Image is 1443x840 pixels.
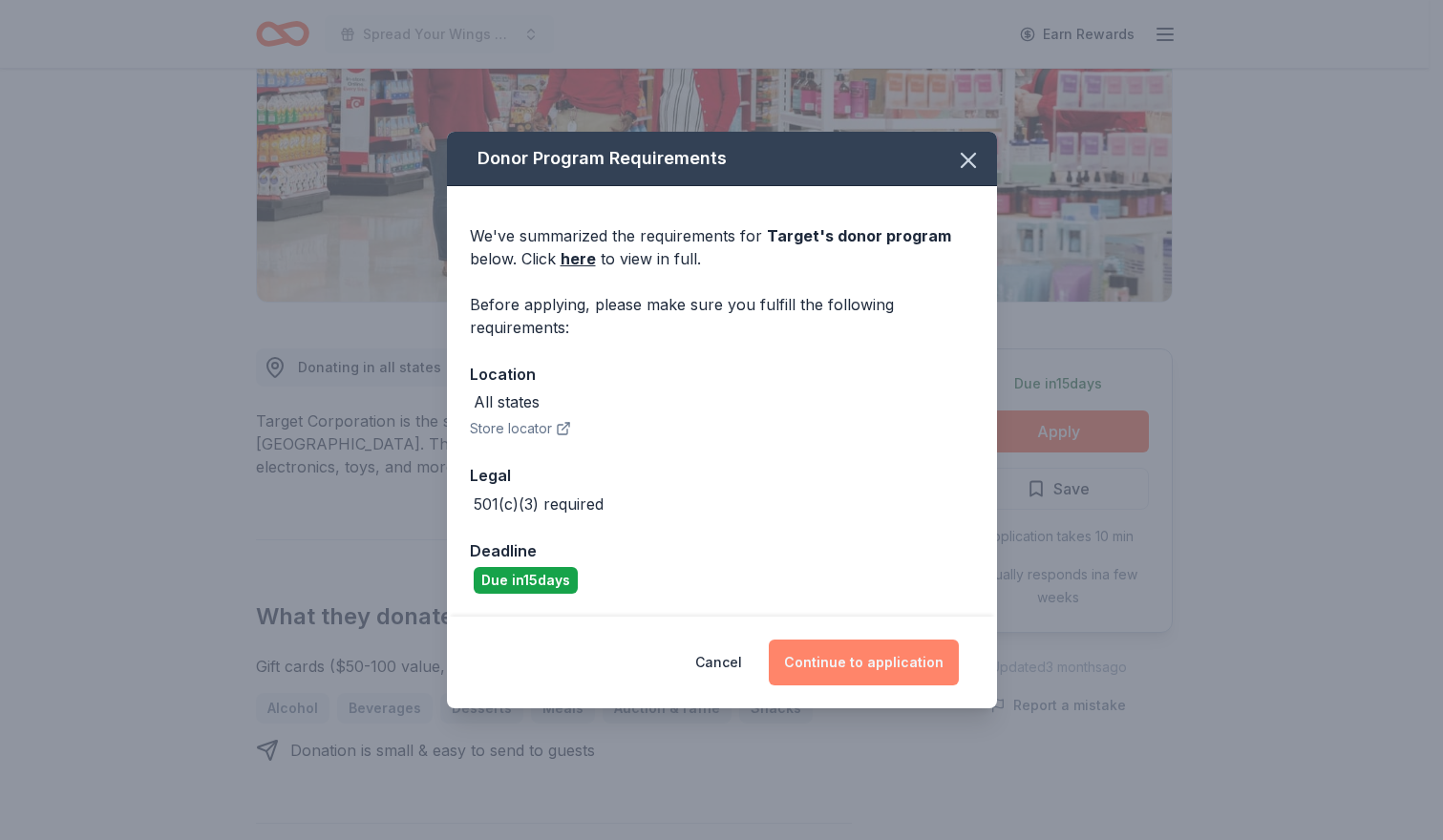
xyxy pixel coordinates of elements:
[470,463,974,488] div: Legal
[474,493,604,515] div: 501(c)(3) required
[474,567,578,594] div: Due in 15 days
[470,362,974,387] div: Location
[470,538,974,563] div: Deadline
[447,132,997,186] div: Donor Program Requirements
[767,226,951,245] span: Target 's donor program
[769,640,959,685] button: Continue to application
[695,640,742,685] button: Cancel
[470,224,974,270] div: We've summarized the requirements for below. Click to view in full.
[474,390,540,413] div: All states
[470,417,571,440] button: Store locator
[561,247,596,270] a: here
[470,293,974,339] div: Before applying, please make sure you fulfill the following requirements:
